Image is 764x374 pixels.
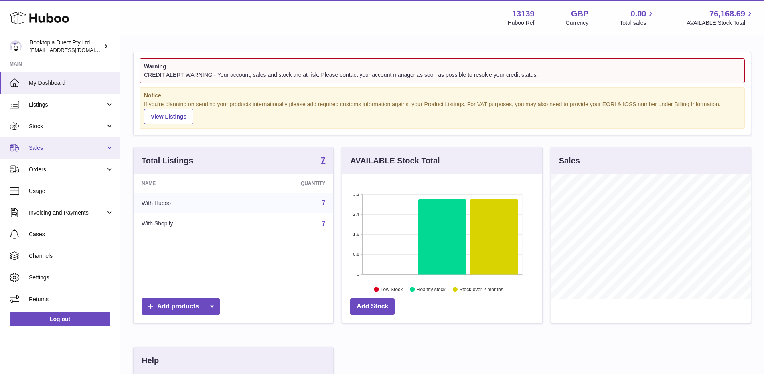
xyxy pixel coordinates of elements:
span: Stock [29,123,105,130]
span: Returns [29,296,114,303]
h3: AVAILABLE Stock Total [350,155,440,166]
div: Booktopia Direct Pty Ltd [30,39,102,54]
td: With Shopify [134,213,241,234]
a: 7 [322,199,325,206]
text: Low Stock [381,287,403,292]
span: AVAILABLE Stock Total [687,19,754,27]
h3: Total Listings [142,155,193,166]
a: Add products [142,298,220,315]
text: 2.4 [353,212,359,217]
span: 0.00 [631,8,646,19]
text: Stock over 2 months [460,287,503,292]
a: 0.00 Total sales [620,8,655,27]
span: Cases [29,231,114,238]
img: buz@sabweb.com.au [10,40,22,52]
h3: Sales [559,155,580,166]
a: Add Stock [350,298,395,315]
text: 1.6 [353,232,359,237]
span: Sales [29,144,105,152]
a: 7 [322,220,325,227]
span: My Dashboard [29,79,114,87]
th: Name [134,174,241,193]
h3: Help [142,355,159,366]
span: Usage [29,187,114,195]
div: CREDIT ALERT WARNING - Your account, sales and stock are at risk. Please contact your account man... [144,71,740,79]
span: Channels [29,252,114,260]
strong: Warning [144,63,740,70]
a: 76,168.69 AVAILABLE Stock Total [687,8,754,27]
strong: GBP [571,8,588,19]
text: 0 [357,272,359,277]
span: Settings [29,274,114,282]
span: Orders [29,166,105,173]
span: Total sales [620,19,655,27]
a: 7 [321,156,325,166]
text: 3.2 [353,192,359,197]
span: 76,168.69 [709,8,745,19]
div: Huboo Ref [508,19,535,27]
strong: 7 [321,156,325,164]
span: Listings [29,101,105,109]
span: Invoicing and Payments [29,209,105,217]
text: Healthy stock [417,287,446,292]
th: Quantity [241,174,334,193]
td: With Huboo [134,193,241,213]
strong: 13139 [512,8,535,19]
span: [EMAIL_ADDRESS][DOMAIN_NAME] [30,47,118,53]
div: If you're planning on sending your products internationally please add required customs informati... [144,101,740,125]
text: 0.8 [353,252,359,257]
a: View Listings [144,109,193,124]
a: Log out [10,312,110,326]
strong: Notice [144,92,740,99]
div: Currency [566,19,589,27]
